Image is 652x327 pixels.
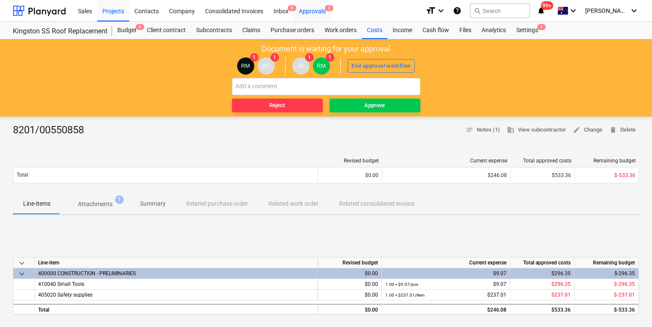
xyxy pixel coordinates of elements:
a: Client contract [142,22,191,39]
div: John Keane [292,57,310,75]
span: 1 [115,195,124,204]
span: 1 [305,53,314,62]
i: keyboard_arrow_down [629,6,639,16]
i: notifications [537,6,545,16]
span: business [507,126,515,134]
div: Current expense [382,258,510,268]
span: keyboard_arrow_down [17,269,27,279]
a: Cash flow [417,22,454,39]
div: 400000 CONSTRUCTION - PRELIMINARIES [38,268,314,279]
i: Knowledge base [453,6,461,16]
small: 1.00 × $237.01 / item [385,293,425,297]
span: View subcontractor [507,125,566,135]
div: $533.36 [510,168,575,182]
a: Settings1 [511,22,543,39]
div: $0.00 [318,290,382,300]
div: $0.00 [318,168,382,182]
p: Summary [140,199,166,208]
span: Change [573,125,602,135]
span: 410040 Small Tools [38,281,84,287]
input: Add a comment [232,78,420,95]
span: delete [609,126,617,134]
div: $296.35 [510,268,575,279]
div: $0.00 [318,268,382,279]
span: $-296.35 [614,281,635,287]
span: $-533.36 [614,172,635,178]
div: $9.07 [385,279,506,290]
div: Line-item [35,258,318,268]
i: format_size [426,6,436,16]
div: $-296.35 [575,268,639,279]
span: 1 [537,24,546,30]
span: 5 [136,24,144,30]
span: 5 [288,5,296,11]
div: $533.36 [510,304,575,315]
button: View subcontractor [503,123,569,137]
div: $0.00 [318,279,382,290]
button: End approval workflow [348,59,415,73]
div: Current expense [386,158,507,164]
div: $-533.36 [575,304,639,315]
span: 3 [325,5,333,11]
div: $0.00 [318,304,382,315]
div: Reject [270,101,285,111]
span: [PERSON_NAME] [585,7,628,14]
div: Billy Campbell [258,57,275,75]
a: Budget5 [112,22,142,39]
i: keyboard_arrow_down [436,6,446,16]
a: Analytics [476,22,511,39]
div: Rowan MacDonald [313,57,330,75]
span: Notes (1) [466,125,500,135]
div: Kingston SS Roof Replacement [13,27,102,36]
span: BC [262,63,270,69]
div: $9.07 [385,268,506,279]
span: keyboard_arrow_down [17,258,27,268]
div: Rowan MacDonald [237,57,254,75]
a: Income [387,22,417,39]
span: RM [241,63,250,69]
a: Costs [362,22,387,39]
button: Approve [330,99,420,112]
button: Delete [606,123,639,137]
a: Subcontracts [191,22,237,39]
span: $237.01 [551,292,571,298]
div: Approve [365,101,385,111]
div: $246.08 [385,305,506,315]
p: Document is waiting for your approval [262,44,390,54]
iframe: Chat Widget [609,286,652,327]
div: Total [35,304,318,315]
span: Delete [609,125,636,135]
small: 1.00 × $9.07 / pcs [385,282,418,287]
span: 405020 Safety supplies [38,292,92,298]
button: Reject [232,99,323,112]
button: Search [470,3,530,18]
p: Total [17,171,28,179]
div: Revised budget [322,158,379,164]
button: Change [569,123,606,137]
span: $296.35 [551,281,571,287]
a: Files [454,22,476,39]
span: notes [466,126,473,134]
div: Remaining budget [575,258,639,268]
span: JK [298,63,304,69]
div: $237.01 [385,290,506,300]
div: Revised budget [318,258,382,268]
span: 1 [271,53,279,62]
a: Claims [237,22,265,39]
div: $246.08 [386,172,507,178]
div: Remaining budget [578,158,636,164]
a: Work orders [319,22,362,39]
div: Budget [112,22,142,39]
span: 99+ [541,1,554,10]
span: RM [317,63,326,69]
